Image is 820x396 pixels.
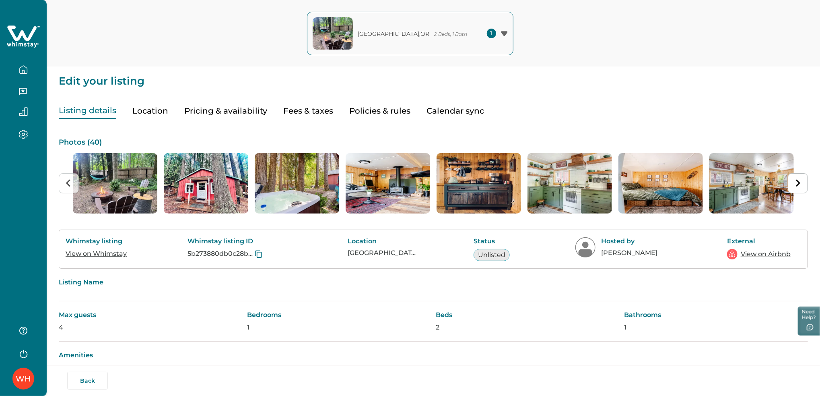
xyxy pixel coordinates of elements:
[59,311,243,319] p: Max guests
[709,153,794,214] li: 8 of 40
[59,67,808,87] p: Edit your listing
[59,173,79,193] button: Previous slide
[66,250,127,257] a: View on Whimstay
[59,323,243,332] p: 4
[348,249,416,257] p: [GEOGRAPHIC_DATA], [GEOGRAPHIC_DATA], [GEOGRAPHIC_DATA]
[436,311,620,319] p: Beds
[437,153,521,214] img: list-photos
[307,12,513,55] button: property-cover[GEOGRAPHIC_DATA],OR2 Beds, 1 Bath1
[67,372,108,390] button: Back
[283,103,333,119] button: Fees & taxes
[313,17,353,50] img: property-cover
[59,139,808,147] p: Photos ( 40 )
[59,103,116,119] button: Listing details
[255,153,339,214] li: 3 of 40
[349,103,410,119] button: Policies & rules
[184,103,267,119] button: Pricing & availability
[474,249,510,261] button: Unlisted
[247,323,431,332] p: 1
[527,153,612,214] img: list-photos
[358,31,430,37] p: [GEOGRAPHIC_DATA] , OR
[741,249,791,259] a: View on Airbnb
[601,249,670,257] p: [PERSON_NAME]
[601,237,670,245] p: Hosted by
[624,323,808,332] p: 1
[624,311,808,319] p: Bathrooms
[474,237,518,245] p: Status
[187,250,253,258] p: 5b273880db0c28b7dbb4d1bbd0be0dee
[59,278,808,286] p: Listing Name
[164,153,248,214] img: list-photos
[255,153,339,214] img: list-photos
[487,29,496,38] span: 1
[527,153,612,214] li: 6 of 40
[187,237,290,245] p: Whimstay listing ID
[348,237,416,245] p: Location
[247,311,431,319] p: Bedrooms
[346,153,430,214] img: list-photos
[73,153,157,214] li: 1 of 40
[437,153,521,214] li: 5 of 40
[727,237,791,245] p: External
[16,369,31,388] div: Whimstay Host
[435,31,468,37] p: 2 Beds, 1 Bath
[618,153,703,214] li: 7 of 40
[618,153,703,214] img: list-photos
[66,237,130,245] p: Whimstay listing
[436,323,620,332] p: 2
[426,103,484,119] button: Calendar sync
[709,153,794,214] img: list-photos
[132,103,168,119] button: Location
[164,153,248,214] li: 2 of 40
[59,351,808,359] p: Amenities
[73,153,157,214] img: list-photos
[788,173,808,193] button: Next slide
[346,153,430,214] li: 4 of 40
